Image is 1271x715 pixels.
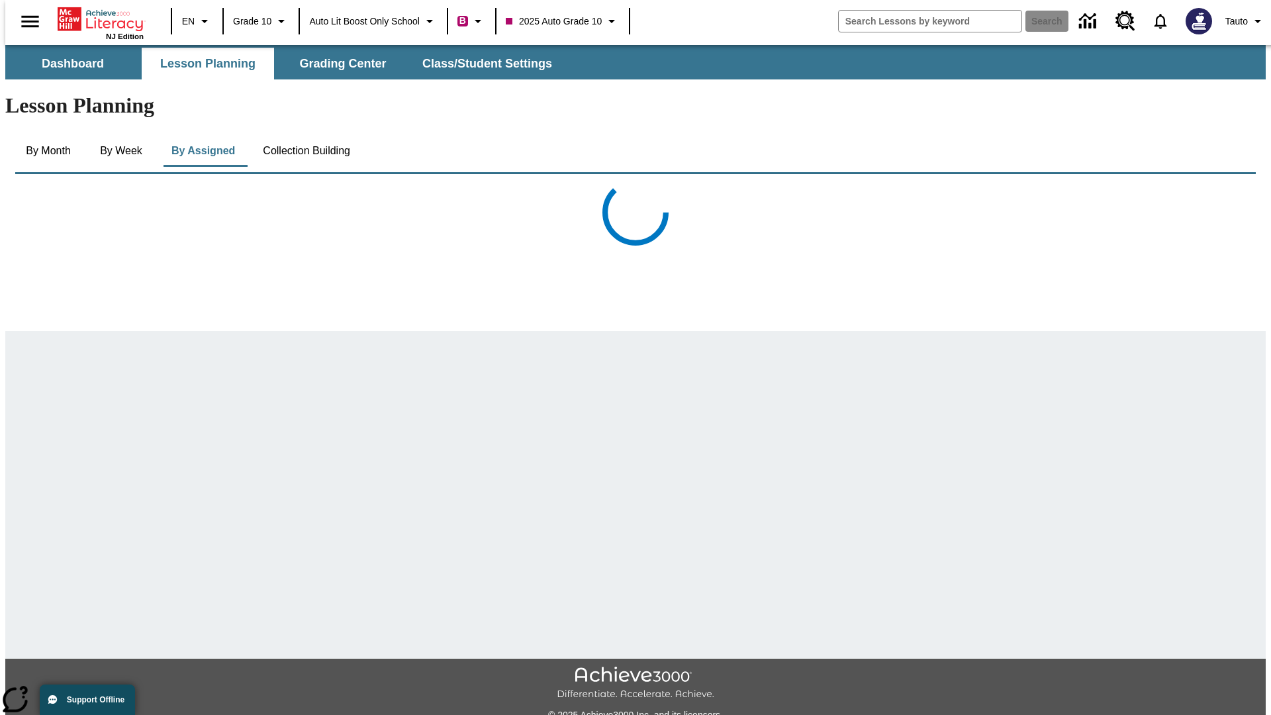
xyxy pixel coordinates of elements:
[452,9,491,33] button: Boost Class color is violet red. Change class color
[304,9,443,33] button: School: Auto Lit Boost only School, Select your school
[5,48,564,79] div: SubNavbar
[557,667,714,700] img: Achieve3000 Differentiate Accelerate Achieve
[40,685,135,715] button: Support Offline
[506,15,602,28] span: 2025 Auto Grade 10
[1071,3,1107,40] a: Data Center
[88,135,154,167] button: By Week
[67,695,124,704] span: Support Offline
[1107,3,1143,39] a: Resource Center, Will open in new tab
[5,93,1266,118] h1: Lesson Planning
[58,6,144,32] a: Home
[58,5,144,40] div: Home
[1178,4,1220,38] button: Select a new avatar
[142,48,274,79] button: Lesson Planning
[161,135,246,167] button: By Assigned
[182,15,195,28] span: EN
[1186,8,1212,34] img: Avatar
[233,15,271,28] span: Grade 10
[1220,9,1271,33] button: Profile/Settings
[412,48,563,79] button: Class/Student Settings
[176,9,218,33] button: Language: EN, Select a language
[11,2,50,41] button: Open side menu
[500,9,625,33] button: Class: 2025 Auto Grade 10, Select your class
[5,45,1266,79] div: SubNavbar
[309,15,420,28] span: Auto Lit Boost only School
[1225,15,1248,28] span: Tauto
[15,135,81,167] button: By Month
[1143,4,1178,38] a: Notifications
[459,13,466,29] span: B
[7,48,139,79] button: Dashboard
[277,48,409,79] button: Grading Center
[106,32,144,40] span: NJ Edition
[839,11,1021,32] input: search field
[228,9,295,33] button: Grade: Grade 10, Select a grade
[252,135,361,167] button: Collection Building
